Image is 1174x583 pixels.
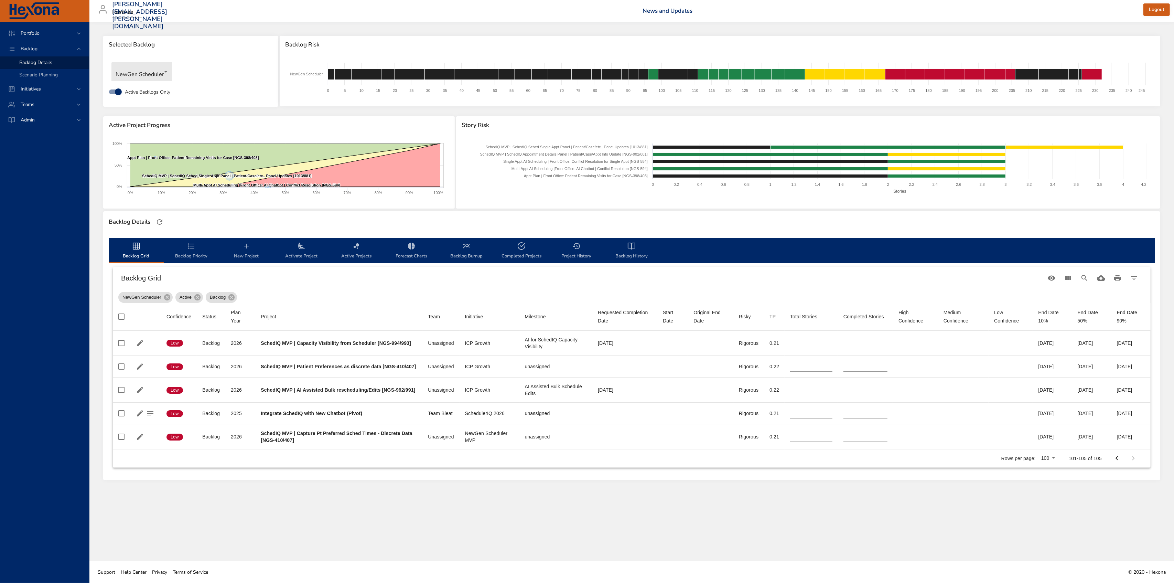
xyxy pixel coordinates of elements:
div: [DATE] [1117,386,1145,393]
div: Sort [663,308,682,325]
span: Initiative [465,312,514,321]
text: 2.8 [979,182,984,187]
div: Milestone [525,312,546,321]
div: Table Toolbar [113,267,1151,289]
div: [DATE] [598,386,652,393]
div: Rigorous [739,386,758,393]
text: 245 [1139,88,1145,93]
div: 0.22 [769,386,779,393]
text: 0% [128,191,133,195]
text: 50 [493,88,497,93]
span: Help Center [121,569,147,575]
div: Active [175,292,203,303]
button: Edit Project Details [135,338,145,348]
div: 2026 [231,433,250,440]
span: Backlog History [608,242,655,260]
text: 65 [543,88,547,93]
text: 40 [460,88,464,93]
text: 130 [758,88,765,93]
div: End Date 90% [1117,308,1145,325]
text: Appt Plan | Front Office: Patient Remaining Visits for Case [NGS-398/408] [127,156,259,160]
div: Total Stories [790,312,817,321]
span: Start Date [663,308,682,325]
span: © 2020 - Hexona [1128,569,1166,575]
div: Backlog [202,363,220,370]
div: [DATE] [1117,363,1145,370]
div: Project [261,312,276,321]
span: Project History [553,242,600,260]
b: Integrate SchedIQ with New Chatbot (Pivot) [261,411,362,416]
text: SchedIQ MVP | SchedIQ Sched Single Appt Panel | Patient/Case/etc.. Panel Updates [1013/881] [142,174,312,178]
text: 90 [626,88,631,93]
text: 0 [652,182,654,187]
text: 70% [344,191,351,195]
div: Unassigned [428,433,454,440]
h3: [PERSON_NAME][EMAIL_ADDRESS][PERSON_NAME][DOMAIN_NAME] [112,1,168,30]
text: 185 [942,88,948,93]
div: Rigorous [739,410,758,417]
span: Risky [739,312,758,321]
button: Download CSV [1093,270,1109,286]
span: Medium Confidence [944,308,983,325]
span: Low [166,434,183,440]
div: [DATE] [1078,386,1106,393]
div: NewGen Scheduler [111,62,172,81]
span: Active Backlogs Only [125,88,170,96]
span: Admin [15,117,40,123]
text: 80% [375,191,382,195]
span: Active Project Progress [109,122,449,129]
text: 100% [433,191,443,195]
text: 55 [509,88,514,93]
text: 90% [406,191,413,195]
div: Team Bleat [428,410,454,417]
text: 0.6 [721,182,726,187]
div: Confidence [166,312,191,321]
div: Sort [261,312,276,321]
div: [DATE] [1038,433,1067,440]
text: 10% [158,191,165,195]
span: Milestone [525,312,587,321]
div: Sort [231,308,250,325]
div: End Date 50% [1078,308,1106,325]
div: Risky [739,312,751,321]
span: High Confidence [898,308,933,325]
a: Support [95,564,118,580]
button: Print [1109,270,1126,286]
text: 165 [875,88,882,93]
span: Low [166,411,183,417]
text: Single Appt AI Scheduling | Front Office: Conflict Resolution for Single Appt [NGS-584] [503,159,648,163]
div: TP [769,312,776,321]
div: Rigorous [739,433,758,440]
div: [DATE] [1078,410,1106,417]
div: [DATE] [1038,363,1067,370]
div: Sort [465,312,483,321]
text: 1 [769,182,771,187]
b: SchedIQ MVP | AI Assisted Bulk rescheduling/Edits [NGS-992/991] [261,387,415,393]
div: [DATE] [1078,363,1106,370]
p: Rows per page: [1001,455,1036,462]
span: Backlog Priority [168,242,215,260]
span: Low [166,340,183,346]
span: Activate Project [278,242,325,260]
div: [DATE] [1117,433,1145,440]
span: Backlog Details [19,59,52,66]
text: 170 [892,88,898,93]
text: 3.4 [1050,182,1055,187]
text: 30 [426,88,430,93]
span: Scenario Planning [19,72,58,78]
span: Portfolio [15,30,45,36]
span: Low [166,364,183,370]
div: 2025 [231,410,250,417]
span: Story Risk [462,122,1155,129]
text: 110 [692,88,698,93]
img: Hexona [8,2,60,20]
text: 0% [117,184,122,189]
div: AI Assisted Bulk Schedule Edits [525,383,587,397]
text: 20 [393,88,397,93]
div: Sort [202,312,216,321]
div: 2026 [231,340,250,347]
text: 190 [959,88,965,93]
span: Status [202,312,220,321]
div: [DATE] [1078,433,1106,440]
